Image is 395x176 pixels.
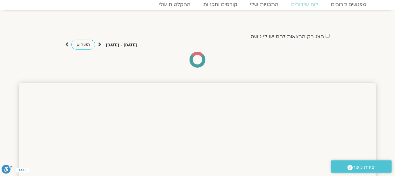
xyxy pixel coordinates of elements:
a: לוח שידורים [285,1,325,8]
a: יצירת קשר [331,160,392,173]
span: השבוע [76,42,90,48]
label: הצג רק הרצאות להם יש לי גישה [251,34,324,39]
a: השבוע [71,40,95,50]
a: ההקלטות שלי [152,1,197,8]
a: קורסים ותכניות [197,1,244,8]
nav: Menu [22,1,373,8]
a: מפגשים קרובים [325,1,373,8]
p: [DATE] - [DATE] [106,42,137,49]
a: התכניות שלי [244,1,285,8]
span: יצירת קשר [353,163,376,172]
